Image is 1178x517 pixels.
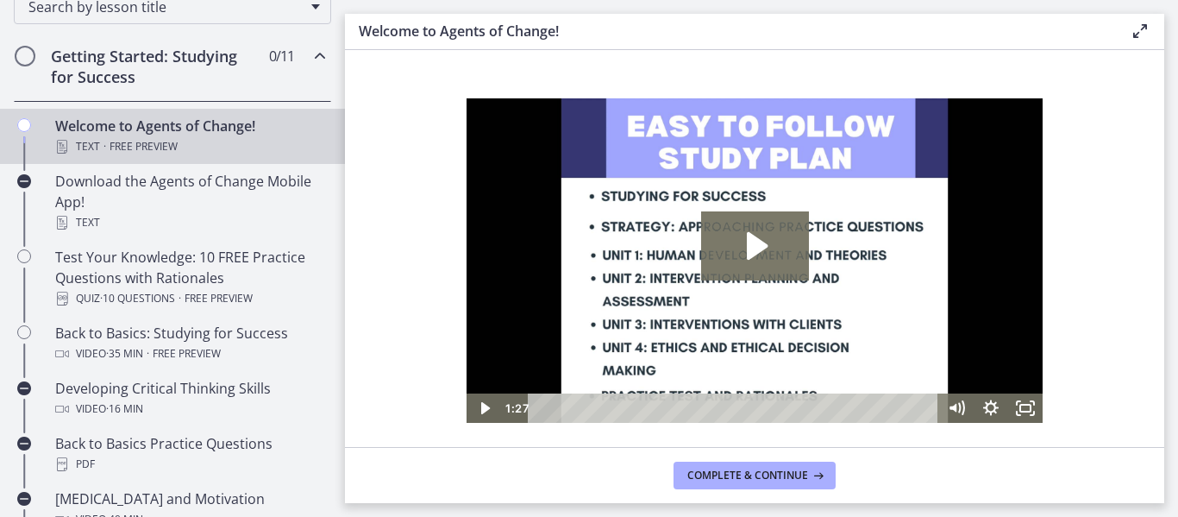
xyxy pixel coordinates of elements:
[55,399,324,419] div: Video
[55,247,324,309] div: Test Your Knowledge: 10 FREE Practice Questions with Rationales
[359,21,1102,41] h3: Welcome to Agents of Change!
[103,136,106,157] span: ·
[51,46,261,87] h2: Getting Started: Studying for Success
[473,295,507,325] button: Mute
[153,344,221,364] span: Free preview
[507,295,542,325] button: Show settings menu
[55,212,324,233] div: Text
[100,288,175,309] span: · 10 Questions
[55,378,324,419] div: Developing Critical Thinking Skills
[55,323,324,364] div: Back to Basics: Studying for Success
[55,433,324,475] div: Back to Basics Practice Questions
[147,344,149,364] span: ·
[106,344,143,364] span: · 35 min
[269,46,294,66] span: 0 / 11
[55,136,324,157] div: Text
[74,295,464,325] div: Playbar
[542,295,576,325] button: Fullscreen
[106,399,143,419] span: · 16 min
[55,288,324,309] div: Quiz
[179,288,181,309] span: ·
[185,288,253,309] span: Free preview
[55,171,324,233] div: Download the Agents of Change Mobile App!
[235,113,342,182] button: Play Video: c1o6hcmjueu5qasqsu00.mp4
[55,344,324,364] div: Video
[55,116,324,157] div: Welcome to Agents of Change!
[110,136,178,157] span: Free preview
[687,469,808,482] span: Complete & continue
[55,454,324,475] div: PDF
[674,462,836,489] button: Complete & continue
